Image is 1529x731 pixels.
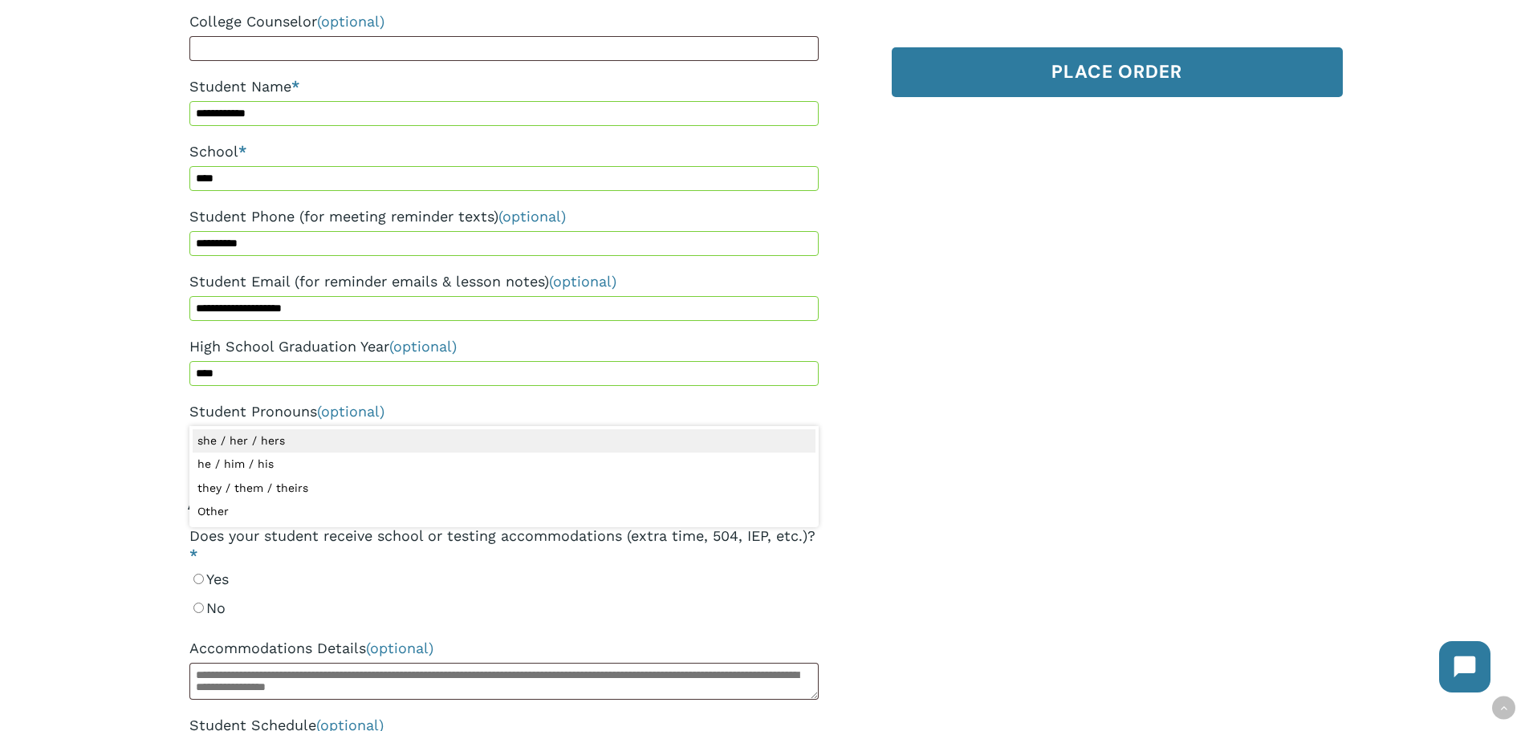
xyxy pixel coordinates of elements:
label: High School Graduation Year [189,332,819,361]
label: Student Pronouns [189,397,819,426]
abbr: required [189,546,197,563]
label: Yes [189,565,819,594]
input: Yes [193,574,204,584]
li: they / them / theirs [193,477,815,501]
label: Accommodations Details [189,634,819,663]
span: (optional) [366,640,433,656]
span: (optional) [317,403,384,420]
label: School [189,137,819,166]
span: (optional) [498,208,566,225]
li: Other [193,500,815,524]
label: Student Name [189,72,819,101]
label: No [189,594,819,623]
button: Place order [892,47,1343,97]
span: (optional) [549,273,616,290]
legend: Does your student receive school or testing accommodations (extra time, 504, IEP, etc.)? [189,526,819,565]
h3: Additional information [187,481,821,518]
span: (optional) [317,13,384,30]
span: (optional) [389,338,457,355]
label: Student Email (for reminder emails & lesson notes) [189,267,819,296]
li: he / him / his [193,453,815,477]
label: College Counselor [189,7,819,36]
li: she / her / hers [193,429,815,453]
iframe: Chatbot [1423,625,1507,709]
input: No [193,603,204,613]
label: Student Phone (for meeting reminder texts) [189,202,819,231]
